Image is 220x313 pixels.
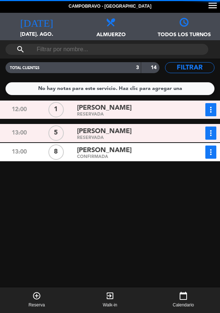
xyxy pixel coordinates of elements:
[20,16,53,27] i: [DATE]
[48,144,64,160] div: 8
[77,103,132,113] span: [PERSON_NAME]
[36,44,178,55] input: Filtrar por nombre...
[29,302,45,309] span: Reserva
[73,287,147,313] button: exit_to_appWalk-in
[32,291,41,300] i: add_circle_outline
[77,126,132,137] span: [PERSON_NAME]
[179,291,188,300] i: calendar_today
[16,45,25,54] i: search
[77,155,183,159] div: CONFIRMADA
[206,129,215,137] i: more_vert
[69,3,151,10] span: Campobravo - [GEOGRAPHIC_DATA]
[103,302,117,309] span: Walk-in
[151,65,158,70] strong: 14
[206,105,215,114] i: more_vert
[205,103,216,116] button: more_vert
[48,102,64,117] div: 1
[106,291,114,300] i: exit_to_app
[173,302,194,309] span: Calendario
[48,125,64,141] div: 5
[1,103,38,116] div: 12:00
[10,66,40,70] span: TOTAL CLIENTES
[147,287,220,313] button: calendar_todayCalendario
[206,148,215,156] i: more_vert
[77,113,183,116] div: RESERVADA
[205,146,216,159] button: more_vert
[165,62,214,73] button: Filtrar
[77,145,132,156] span: [PERSON_NAME]
[38,84,182,93] div: No hay notas para este servicio. Haz clic para agregar una
[1,146,38,159] div: 13:00
[205,127,216,140] button: more_vert
[136,65,139,70] strong: 3
[77,136,183,140] div: RESERVADA
[1,127,38,140] div: 13:00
